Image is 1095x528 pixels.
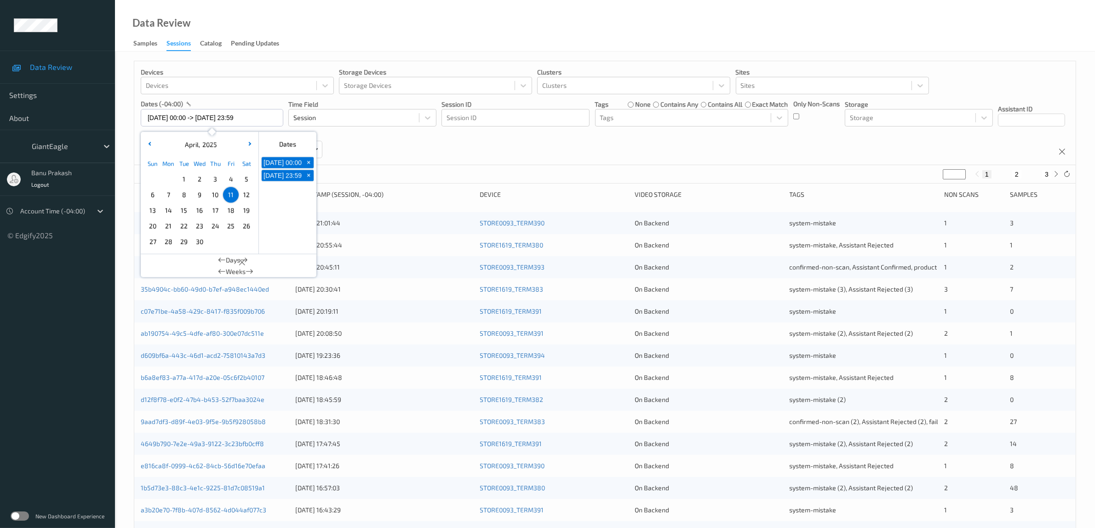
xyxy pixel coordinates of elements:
[166,39,191,51] div: Sessions
[480,396,544,403] a: STORE1619_TERM382
[441,100,590,109] p: Session ID
[944,351,947,359] span: 1
[296,439,474,448] div: [DATE] 17:47:45
[182,140,217,149] div: ,
[193,173,206,186] span: 2
[944,440,948,448] span: 2
[339,68,532,77] p: Storage Devices
[736,68,929,77] p: Sites
[944,373,947,381] span: 1
[200,39,222,50] div: Catalog
[259,136,316,153] div: Dates
[1010,263,1014,271] span: 2
[296,351,474,360] div: [DATE] 19:23:36
[296,329,474,338] div: [DATE] 20:08:50
[790,373,894,381] span: system-mistake, Assistant Rejected
[635,307,783,316] div: On Backend
[635,373,783,382] div: On Backend
[207,156,223,172] div: Thu
[192,234,207,250] div: Choose Wednesday April 30 of 2025
[752,100,788,109] label: exact match
[537,68,730,77] p: Clusters
[304,171,314,180] span: +
[1010,418,1017,425] span: 27
[223,172,239,187] div: Choose Friday April 04 of 2025
[146,220,159,233] span: 20
[231,39,279,50] div: Pending Updates
[133,39,157,50] div: Samples
[1010,440,1017,448] span: 14
[790,307,837,315] span: system-mistake
[635,483,783,493] div: On Backend
[288,100,436,109] p: Time Field
[296,461,474,471] div: [DATE] 17:41:26
[1010,373,1014,381] span: 8
[790,396,846,403] span: system-mistake (2)
[1010,307,1014,315] span: 0
[231,37,288,50] a: Pending Updates
[133,37,166,50] a: Samples
[790,418,987,425] span: confirmed-non-scan (2), Assistant Rejected (2), failed to recover (2)
[141,99,183,109] p: dates (-04:00)
[635,100,651,109] label: none
[162,235,175,248] span: 28
[192,156,207,172] div: Wed
[296,218,474,228] div: [DATE] 21:01:44
[296,241,474,250] div: [DATE] 20:55:44
[200,141,217,149] span: 2025
[480,373,542,381] a: STORE1619_TERM391
[145,218,161,234] div: Choose Sunday April 20 of 2025
[1010,329,1013,337] span: 1
[224,204,237,217] span: 18
[223,156,239,172] div: Fri
[176,234,192,250] div: Choose Tuesday April 29 of 2025
[145,234,161,250] div: Choose Sunday April 27 of 2025
[240,189,253,201] span: 12
[480,440,542,448] a: STORE1619_TERM391
[1042,170,1051,178] button: 3
[790,190,938,199] div: Tags
[944,506,947,514] span: 1
[296,483,474,493] div: [DATE] 16:57:03
[209,204,222,217] span: 17
[635,190,783,199] div: Video Storage
[296,285,474,294] div: [DATE] 20:30:41
[1010,484,1018,492] span: 48
[635,218,783,228] div: On Backend
[141,462,265,470] a: e816ca8f-0999-4c62-84cb-56d16e70efaa
[207,187,223,203] div: Choose Thursday April 10 of 2025
[239,234,254,250] div: Choose Saturday May 03 of 2025
[145,203,161,218] div: Choose Sunday April 13 of 2025
[296,373,474,382] div: [DATE] 18:46:48
[141,440,264,448] a: 4649b790-7e2e-49a3-9122-3c23bfb0cff8
[1010,351,1014,359] span: 0
[480,263,545,271] a: STORE0093_TERM393
[793,99,840,109] p: Only Non-Scans
[944,396,948,403] span: 2
[207,172,223,187] div: Choose Thursday April 03 of 2025
[161,156,176,172] div: Mon
[1010,462,1014,470] span: 8
[146,235,159,248] span: 27
[790,440,913,448] span: system-mistake (2), Assistant Rejected (2)
[635,461,783,471] div: On Backend
[224,220,237,233] span: 25
[1010,219,1014,227] span: 3
[480,351,545,359] a: STORE0093_TERM394
[141,68,334,77] p: Devices
[296,307,474,316] div: [DATE] 20:19:11
[635,263,783,272] div: On Backend
[296,395,474,404] div: [DATE] 18:45:59
[240,220,253,233] span: 26
[209,220,222,233] span: 24
[480,484,545,492] a: STORE0093_TERM380
[145,187,161,203] div: Choose Sunday April 06 of 2025
[176,203,192,218] div: Choose Tuesday April 15 of 2025
[480,329,544,337] a: STORE0093_TERM391
[1010,190,1069,199] div: Samples
[176,172,192,187] div: Choose Tuesday April 01 of 2025
[1010,285,1013,293] span: 7
[209,173,222,186] span: 3
[141,307,265,315] a: c07e71be-4a58-429c-8417-f835f009b706
[790,285,913,293] span: system-mistake (3), Assistant Rejected (3)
